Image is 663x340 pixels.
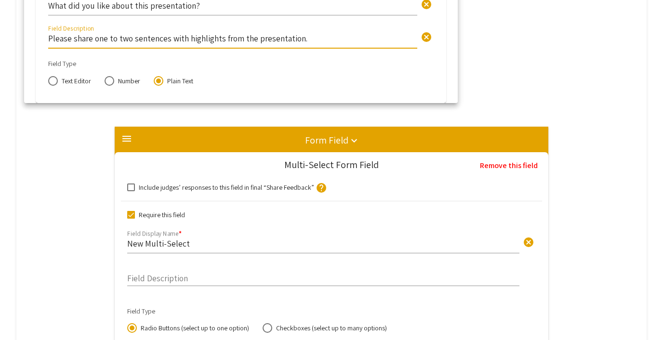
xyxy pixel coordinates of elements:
[519,232,538,251] button: Clear
[7,297,41,333] iframe: Chat
[139,182,314,193] span: Include judges’ responses to this field in final “Share Feedback”
[272,323,387,333] span: Checkboxes (select up to many options)
[305,134,348,146] h5: Form Field
[348,135,360,146] mat-icon: keyboard_arrow_down
[121,133,133,144] mat-icon: menu
[284,160,379,170] div: Multi-Select Form Field
[473,156,544,175] button: Remove this field
[127,307,155,315] mat-label: Field Type
[137,323,249,333] span: Radio Buttons (select up to one option)
[127,238,519,249] input: Display name
[115,127,548,157] mat-expansion-panel-header: Form Field
[523,236,534,248] span: cancel
[139,209,185,221] span: Require this field
[316,182,327,194] mat-icon: help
